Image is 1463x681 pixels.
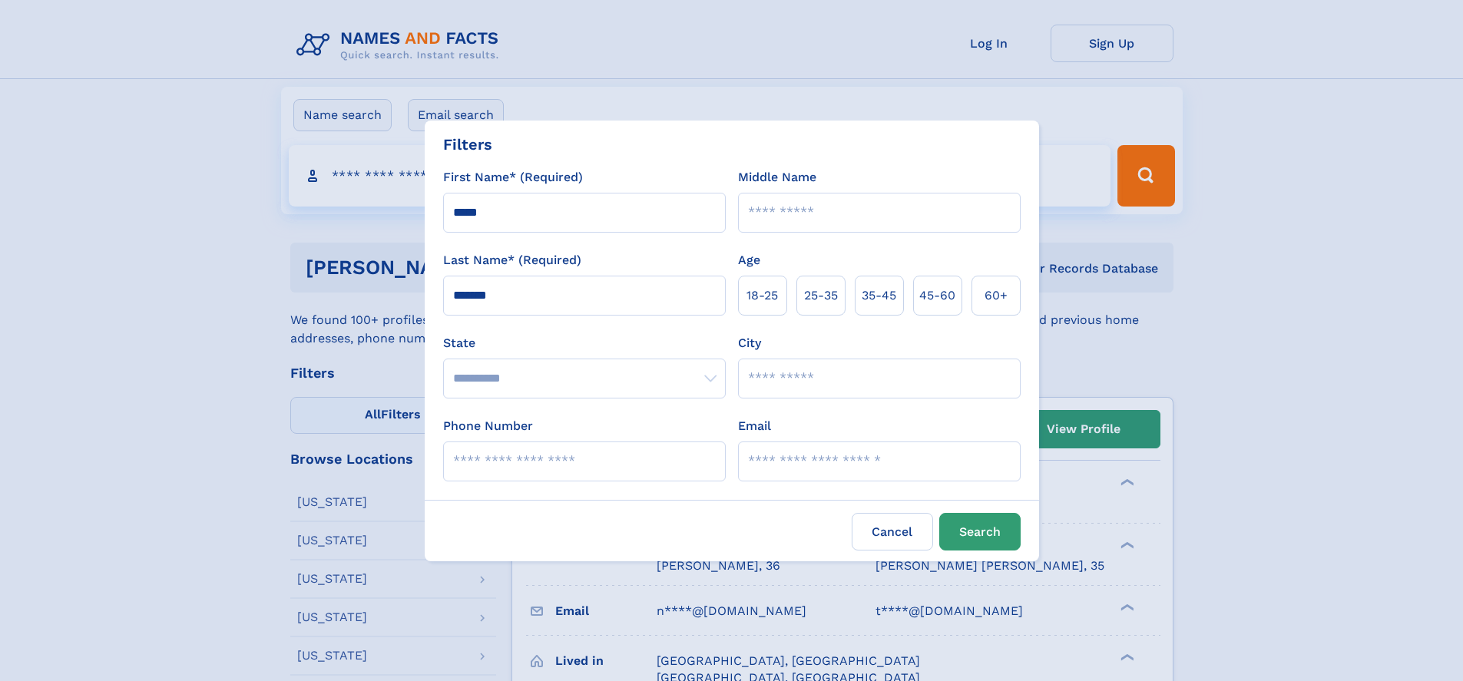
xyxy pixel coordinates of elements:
label: Age [738,251,760,269]
span: 35‑45 [862,286,896,305]
label: State [443,334,726,352]
div: Filters [443,133,492,156]
label: Phone Number [443,417,533,435]
label: Cancel [852,513,933,550]
button: Search [939,513,1021,550]
label: First Name* (Required) [443,168,583,187]
label: City [738,334,761,352]
label: Middle Name [738,168,816,187]
label: Last Name* (Required) [443,251,581,269]
span: 45‑60 [919,286,955,305]
span: 25‑35 [804,286,838,305]
span: 60+ [985,286,1008,305]
span: 18‑25 [746,286,778,305]
label: Email [738,417,771,435]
